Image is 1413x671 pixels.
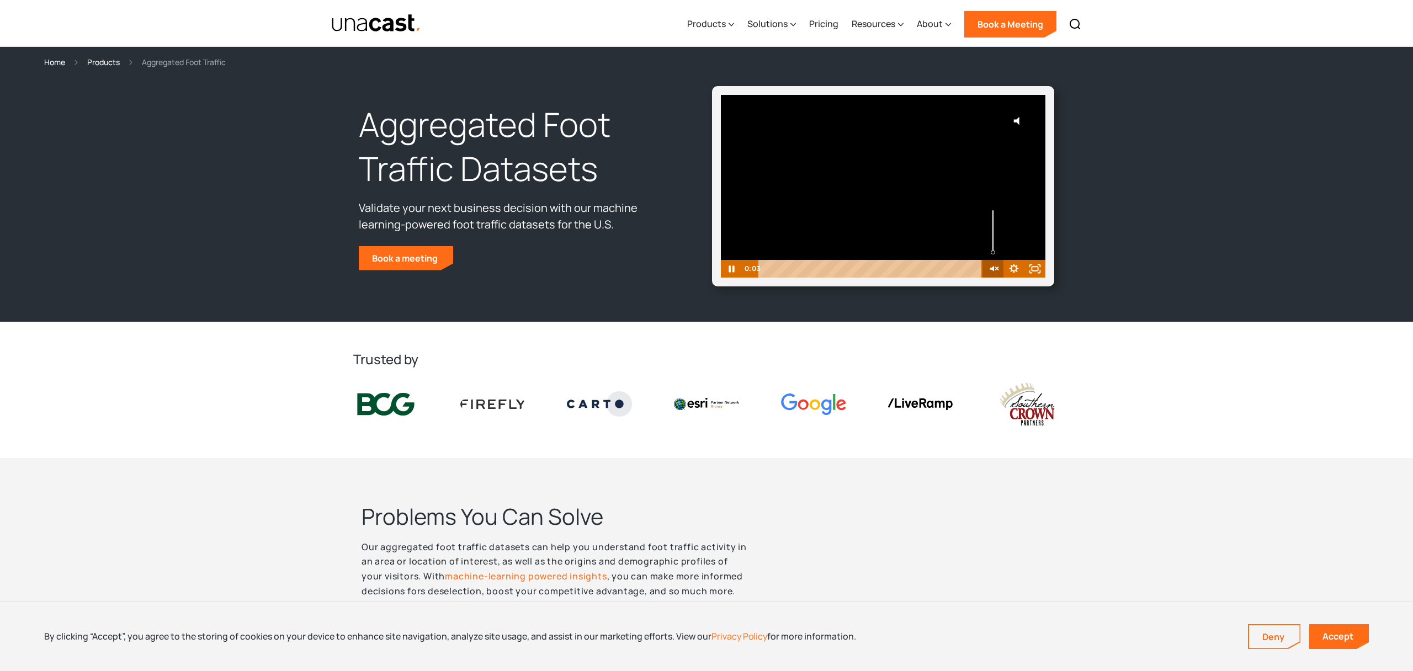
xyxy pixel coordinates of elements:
div: Volume [982,203,1003,260]
a: machine-learning powered insights [445,570,607,582]
h1: Aggregated Foot Traffic Datasets [359,103,671,191]
img: Carto logo [567,391,632,417]
div: By clicking “Accept”, you agree to the storing of cookies on your device to enhance site navigati... [44,630,856,642]
a: Products [87,56,120,68]
div: About [917,2,951,47]
button: Click for sound [1005,106,1035,136]
a: home [331,14,421,33]
button: Pause [721,260,742,278]
img: BCG logo [353,391,418,418]
img: Unacast text logo [331,14,421,33]
button: Unmute [982,260,1003,278]
div: Aggregated Foot Traffic [142,56,226,68]
img: southern crown logo [995,381,1060,427]
a: Pricing [809,2,838,47]
img: Google logo [781,393,846,415]
img: Search icon [1069,18,1082,31]
a: Privacy Policy [711,630,767,642]
img: Esri logo [674,398,739,410]
h2: Problems You Can Solve [362,502,1051,531]
a: Home [44,56,65,68]
div: About [917,17,943,30]
div: Solutions [747,17,788,30]
a: Accept [1309,624,1369,649]
h2: Trusted by [353,350,1060,368]
p: Validate your next business decision with our machine learning-powered foot traffic datasets for ... [359,200,671,233]
button: Show settings menu [1003,260,1024,278]
div: Solutions [747,2,796,47]
div: Playbar [766,260,978,278]
button: Fullscreen [1024,260,1045,278]
img: liveramp logo [888,398,953,410]
div: Resources [852,2,904,47]
a: Book a Meeting [964,11,1056,38]
a: Book a meeting [359,246,453,270]
div: Products [687,17,726,30]
p: Our aggregated foot traffic datasets can help you understand foot traffic activity in an area or ... [362,540,750,599]
img: Firefly Advertising logo [460,400,525,408]
a: Deny [1249,625,1300,648]
div: Resources [852,17,895,30]
div: Products [687,2,734,47]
